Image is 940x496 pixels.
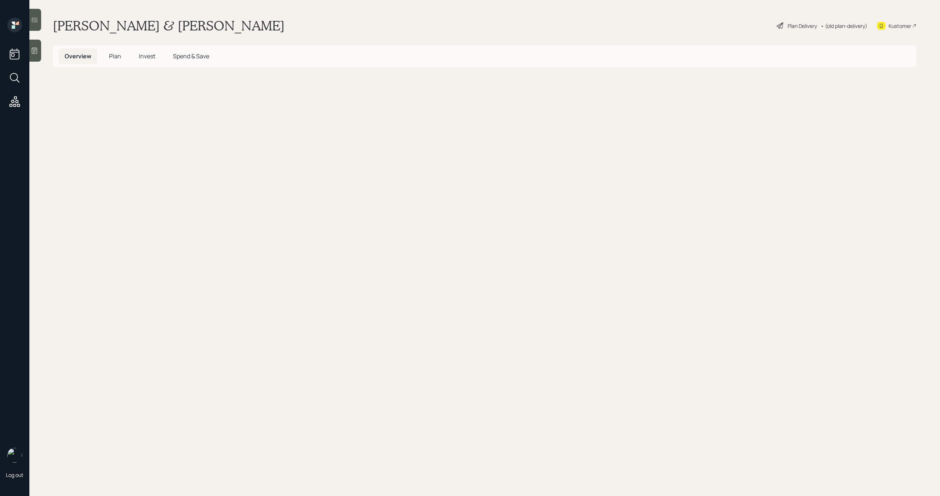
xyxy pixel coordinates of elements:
span: Overview [65,52,91,60]
h1: [PERSON_NAME] & [PERSON_NAME] [53,18,285,34]
div: Kustomer [889,22,911,30]
div: Log out [6,471,23,478]
span: Plan [109,52,121,60]
div: • (old plan-delivery) [821,22,867,30]
span: Spend & Save [173,52,209,60]
img: michael-russo-headshot.png [7,448,22,463]
span: Invest [139,52,155,60]
div: Plan Delivery [788,22,817,30]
